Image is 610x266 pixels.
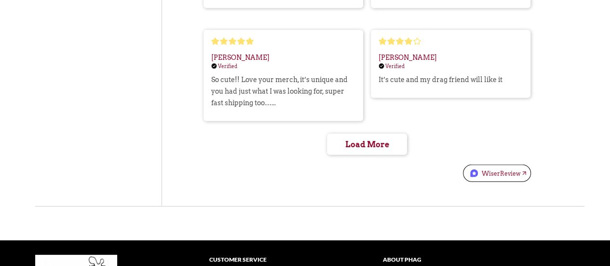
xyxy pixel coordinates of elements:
[470,169,478,177] img: wiserreview
[385,63,405,69] div: Verified
[379,74,523,85] div: It’s cute and my drag friend will like it
[463,165,531,182] a: wiserreviewwiserreviewWiserReview
[345,140,389,149] span: Load More
[271,99,276,107] span: ...
[379,54,437,61] div: [PERSON_NAME]
[218,63,237,69] div: Verified
[482,170,521,177] div: WiserReview
[211,54,270,61] div: [PERSON_NAME]
[211,74,355,109] div: So cute!! Love your merch, it’s unique and you had just what I was looking for, super fast shippi...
